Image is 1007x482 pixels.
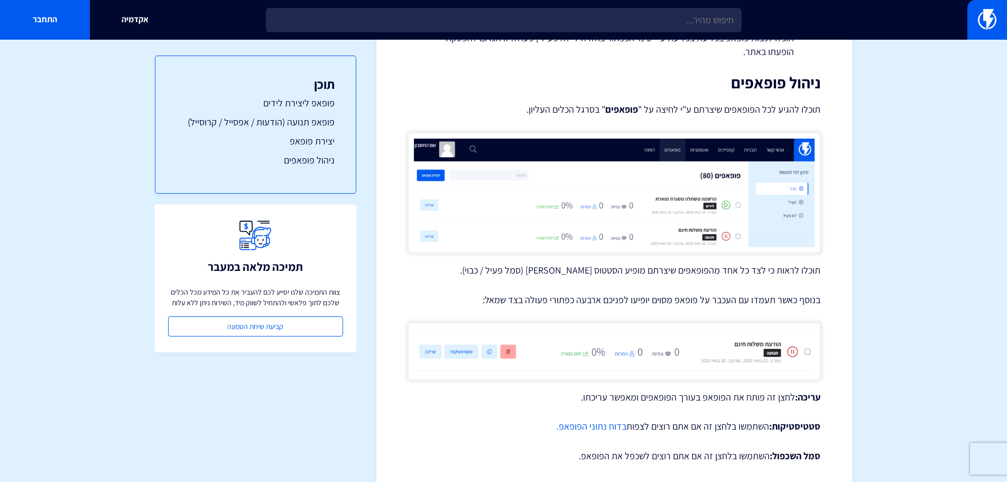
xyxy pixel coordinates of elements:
p: תוכלו לראות כי לצד כל אחד מהפופאפים שיצרתם מופיע הסטטוס [PERSON_NAME] (סמל פעיל / כבוי). [408,263,820,277]
p: תוכלו להגיע לכל הפופאפים שיצרתם ע"י לחיצה על " " בסרגל הכלים העליון. [408,102,820,117]
a: ניהול פופאפים [177,153,335,167]
strong: עריכה: [795,391,820,403]
a: פופאפ תנועה (הודעות / אפסייל / קרוסייל) [177,115,335,129]
a: קביעת שיחת הטמעה [168,316,343,337]
p: בנוסף כאשר תעמדו עם העכבר על פופאפ מסוים יופיעו לפניכם ארבעה כפתורי פעולה בצד שמאל: [408,293,820,307]
p: צוות התמיכה שלנו יסייע לכם להעביר את כל המידע מכל הכלים שלכם לתוך פלאשי ולהתחיל לשווק מיד, השירות... [168,287,343,308]
p: לחצן זה פותח את הפופאפ בעורך הפופאפים ומאפשר עריכתו. [408,390,820,404]
strong: סמל השכפול: [770,450,820,462]
li: תוכלו לכבות פופאפ בכל עת בכל עת ע"י שינוי הכפתור בחזרה ל"לא פעיל", פעולה זו תגרום להפסקת הופעתו ב... [435,31,794,58]
a: פופאפ ליצירת לידים [177,96,335,110]
h2: ניהול פופאפים [408,74,820,92]
a: בדוח נתוני הפופאפ. [557,420,626,432]
a: יצירת פופאפ [177,134,335,148]
p: השתמשו בלחצן זה אם אתם רוצים לשכפל את הפופאפ. [408,449,820,463]
h3: תמיכה מלאה במעבר [208,260,303,273]
input: חיפוש מהיר... [266,8,742,32]
strong: סטטיסטיקות: [769,420,820,432]
h3: תוכן [177,77,335,91]
p: השתמשו בלחצן זה אם אתם רוצים לצפות [408,420,820,433]
strong: פופאפים [605,103,638,115]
